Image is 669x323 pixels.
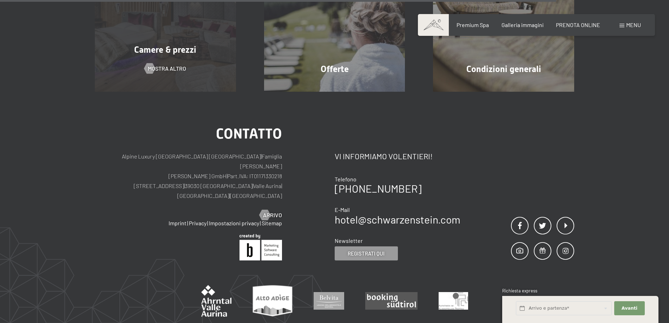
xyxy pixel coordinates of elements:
[148,65,186,72] span: mostra altro
[335,151,433,161] span: Vi informiamo volentieri!
[622,305,637,311] span: Avanti
[457,21,489,28] a: Premium Spa
[335,213,460,226] a: hotel@schwarzenstein.com
[216,125,282,142] span: Contatto
[348,250,385,257] span: Registrati qui
[240,234,282,260] img: Brandnamic GmbH | Leading Hospitality Solutions
[262,220,282,226] a: Sitemap
[614,301,644,316] button: Avanti
[335,176,356,182] span: Telefono
[335,182,421,195] a: [PHONE_NUMBER]
[556,21,600,28] a: PRENOTA ONLINE
[335,237,363,244] span: Newsletter
[260,220,261,226] span: |
[263,211,282,219] span: Arrivo
[207,220,208,226] span: |
[466,64,541,74] span: Condizioni generali
[335,206,350,213] span: E-Mail
[134,45,196,55] span: Camere & prezzi
[184,182,185,189] span: |
[321,64,349,74] span: Offerte
[229,192,230,199] span: |
[169,220,186,226] a: Imprint
[189,220,206,226] a: Privacy
[95,151,282,201] p: Alpine Luxury [GEOGRAPHIC_DATA] [GEOGRAPHIC_DATA] Famiglia [PERSON_NAME] [PERSON_NAME] GmbH Part....
[260,211,282,219] a: Arrivo
[209,220,259,226] a: Impostazioni privacy
[227,173,227,179] span: |
[187,220,188,226] span: |
[501,21,544,28] a: Galleria immagini
[261,153,262,160] span: |
[502,288,537,293] span: Richiesta express
[252,182,253,189] span: |
[281,182,282,189] span: |
[626,21,641,28] span: Menu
